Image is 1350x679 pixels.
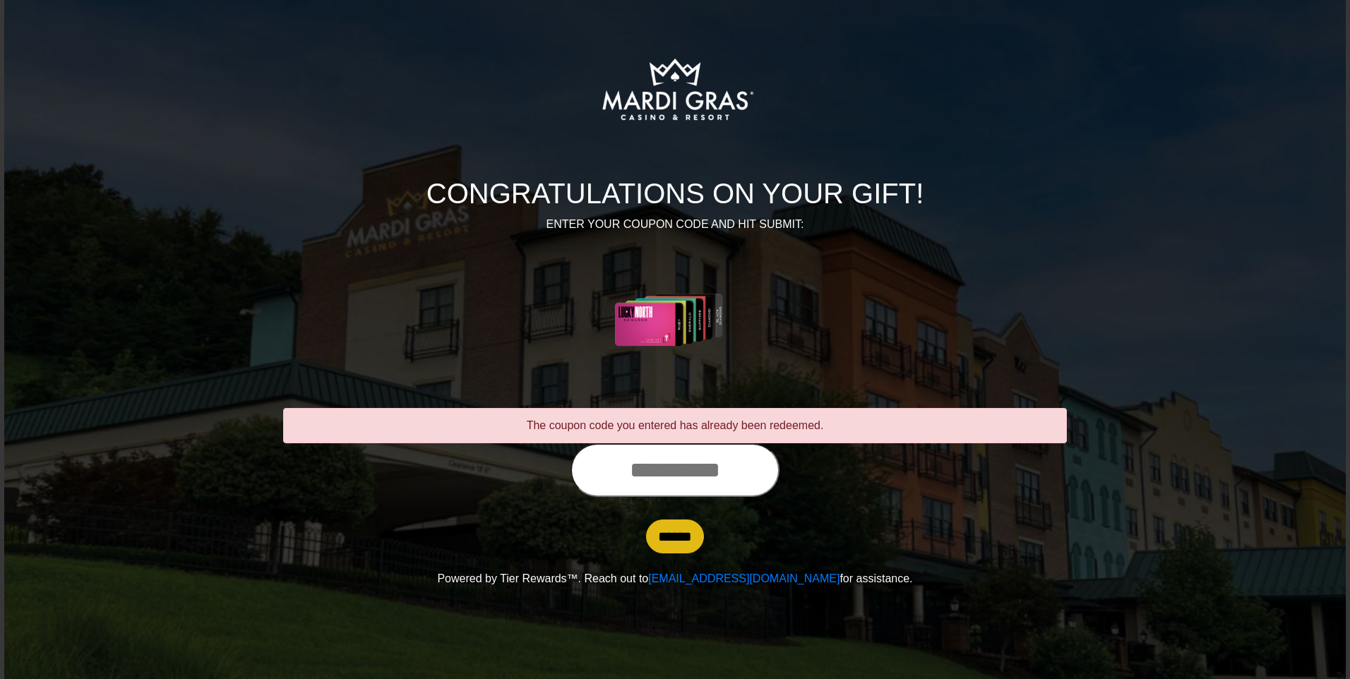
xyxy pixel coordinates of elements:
span: Powered by Tier Rewards™. Reach out to for assistance. [437,572,912,584]
img: Logo [549,18,801,160]
img: Center Image [581,250,770,391]
h1: CONGRATULATIONS ON YOUR GIFT! [283,176,1067,210]
p: ENTER YOUR COUPON CODE AND HIT SUBMIT: [283,216,1067,233]
a: [EMAIL_ADDRESS][DOMAIN_NAME] [648,572,840,584]
div: The coupon code you entered has already been redeemed. [283,408,1067,443]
